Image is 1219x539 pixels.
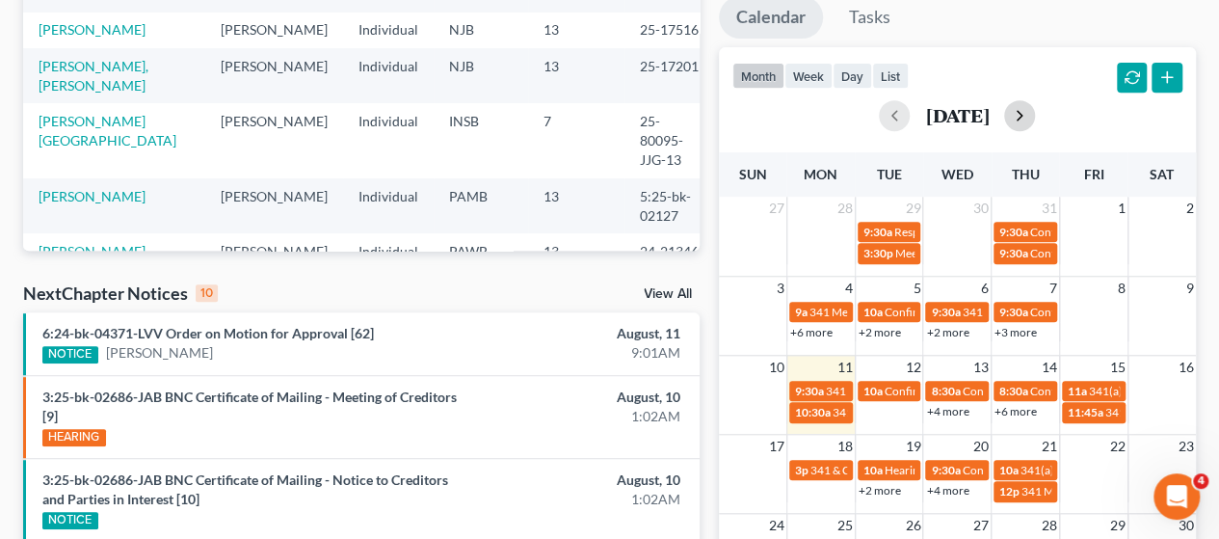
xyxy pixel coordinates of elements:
[859,483,901,498] a: +2 more
[999,484,1020,499] span: 12p
[971,356,991,379] span: 13
[767,514,786,537] span: 24
[790,325,833,339] a: +6 more
[835,356,855,379] span: 11
[480,343,679,363] div: 9:01AM
[106,343,213,363] a: [PERSON_NAME]
[1108,514,1127,537] span: 29
[1184,277,1196,300] span: 9
[999,246,1028,260] span: 9:30a
[767,197,786,220] span: 27
[1040,435,1059,458] span: 21
[480,471,679,490] div: August, 10
[863,246,893,260] span: 3:30p
[971,197,991,220] span: 30
[979,277,991,300] span: 6
[895,246,1109,260] span: Meeting of Creditors for [PERSON_NAME]
[39,21,146,38] a: [PERSON_NAME]
[903,356,922,379] span: 12
[926,325,968,339] a: +2 more
[624,48,717,103] td: 25-17201
[863,305,883,319] span: 10a
[784,63,833,89] button: week
[1177,514,1196,537] span: 30
[971,435,991,458] span: 20
[42,429,106,446] div: HEARING
[903,435,922,458] span: 19
[624,233,717,269] td: 24-21346
[941,166,973,182] span: Wed
[434,233,528,269] td: PAWB
[624,103,717,177] td: 25-80095-JJG-13
[1177,356,1196,379] span: 16
[528,48,624,103] td: 13
[480,407,679,426] div: 1:02AM
[644,287,692,301] a: View All
[971,514,991,537] span: 27
[795,305,808,319] span: 9a
[767,356,786,379] span: 10
[1153,473,1200,520] iframe: Intercom live chat
[1040,356,1059,379] span: 14
[795,384,824,398] span: 9:30a
[39,113,176,148] a: [PERSON_NAME][GEOGRAPHIC_DATA]
[343,103,434,177] td: Individual
[926,483,968,498] a: +4 more
[1150,166,1174,182] span: Sat
[843,277,855,300] span: 4
[1040,197,1059,220] span: 31
[931,463,960,477] span: 9:30a
[343,178,434,233] td: Individual
[196,284,218,302] div: 10
[343,13,434,48] td: Individual
[962,384,1165,398] span: Confirmation Hearing [PERSON_NAME]
[1177,435,1196,458] span: 23
[434,13,528,48] td: NJB
[876,166,901,182] span: Tue
[205,103,343,177] td: [PERSON_NAME]
[926,404,968,418] a: +4 more
[872,63,909,89] button: list
[810,463,1046,477] span: 341 & Confirmation Hearing [PERSON_NAME]
[1012,166,1040,182] span: Thu
[894,225,1129,239] span: Response to TST's Objection [PERSON_NAME]
[205,48,343,103] td: [PERSON_NAME]
[1108,356,1127,379] span: 15
[528,178,624,233] td: 13
[999,225,1028,239] span: 9:30a
[39,58,148,94] a: [PERSON_NAME], [PERSON_NAME]
[1020,463,1206,477] span: 341(a) meeting for [PERSON_NAME]
[42,512,98,529] div: NOTICE
[732,63,784,89] button: month
[42,389,457,424] a: 3:25-bk-02686-JAB BNC Certificate of Mailing - Meeting of Creditors [9]
[809,305,966,319] span: 341 Meeting [PERSON_NAME]
[804,166,837,182] span: Mon
[962,305,1118,319] span: 341 Meeting [PERSON_NAME]
[826,384,982,398] span: 341 Meeting [PERSON_NAME]
[795,463,808,477] span: 3p
[833,63,872,89] button: day
[1068,384,1087,398] span: 11a
[39,188,146,204] a: [PERSON_NAME]
[205,13,343,48] td: [PERSON_NAME]
[863,384,883,398] span: 10a
[42,472,448,507] a: 3:25-bk-02686-JAB BNC Certificate of Mailing - Notice to Creditors and Parties in Interest [10]
[624,13,717,48] td: 25-17516
[863,463,883,477] span: 10a
[962,463,1180,477] span: Confirmation hearing for [PERSON_NAME]
[480,490,679,509] div: 1:02AM
[833,405,1019,419] span: 341(a) meeting for [PERSON_NAME]
[1108,435,1127,458] span: 22
[39,243,146,259] a: [PERSON_NAME]
[885,463,1035,477] span: Hearing for [PERSON_NAME]
[885,305,1086,319] span: Confirmation hearing [PERSON_NAME]
[903,197,922,220] span: 29
[1184,197,1196,220] span: 2
[1116,277,1127,300] span: 8
[903,514,922,537] span: 26
[931,384,960,398] span: 8:30a
[42,325,374,341] a: 6:24-bk-04371-LVV Order on Motion for Approval [62]
[1040,514,1059,537] span: 28
[775,277,786,300] span: 3
[835,197,855,220] span: 28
